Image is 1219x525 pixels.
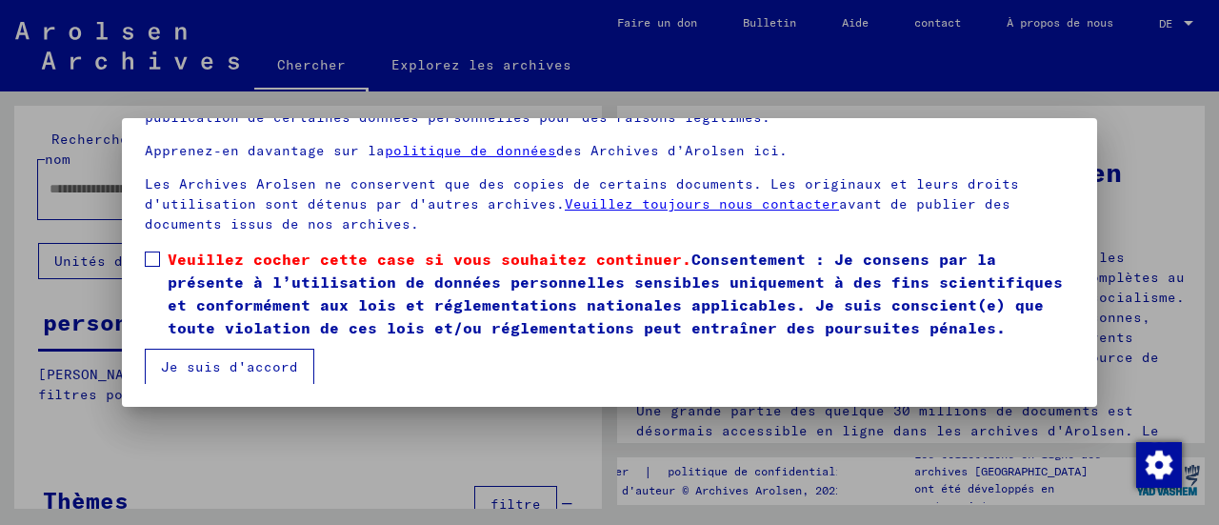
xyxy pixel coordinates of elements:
[1136,442,1182,488] img: Modifier le consentement
[145,175,1019,212] font: Les Archives Arolsen ne conservent que des copies de certains documents. Les originaux et leurs d...
[168,250,1063,337] font: Consentement : Je consens par la présente à l’utilisation de données personnelles sensibles uniqu...
[385,142,556,159] a: politique de données
[161,358,298,375] font: Je suis d'accord
[168,250,691,269] font: Veuillez cocher cette case si vous souhaitez continuer.
[145,349,314,385] button: Je suis d'accord
[565,195,839,212] a: Veuillez toujours nous contacter
[145,195,1010,232] font: avant de publier des documents issus de nos archives.
[145,142,385,159] font: Apprenez-en davantage sur la
[556,142,788,159] font: des Archives d’Arolsen ici.
[145,89,1070,126] font: si, par exemple, vous, en tant que personne concernée ou parent, ne consentez pas à la publicatio...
